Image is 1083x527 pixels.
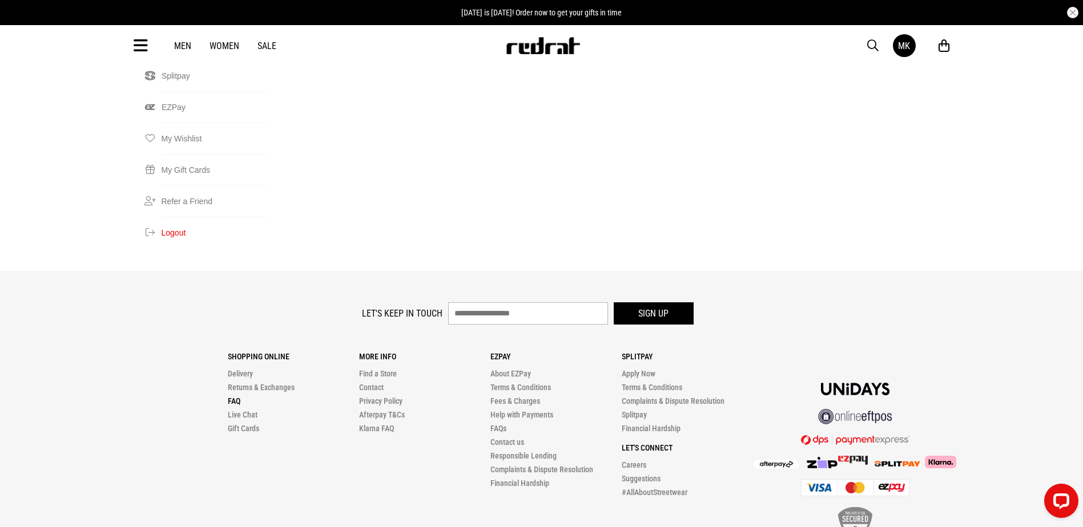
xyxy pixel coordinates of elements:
a: Men [174,40,191,51]
button: Sign up [614,302,694,325]
img: DPS [801,435,909,445]
img: Redrat logo [505,37,581,54]
a: Financial Hardship [490,479,549,488]
a: Klarna FAQ [359,424,394,433]
a: Careers [622,460,646,469]
a: Privacy Policy [359,396,402,406]
p: Shopping Online [228,352,359,361]
a: Sale [257,40,276,51]
a: Find a Store [359,369,397,378]
a: About EZPay [490,369,531,378]
img: Cards [801,479,909,496]
a: Splitpay [622,410,647,419]
button: Logout [162,217,268,248]
a: Suggestions [622,474,661,483]
a: Women [210,40,239,51]
a: Complaints & Dispute Resolution [622,396,724,406]
a: Refer a Friend [162,185,268,217]
img: Klarna [920,456,956,468]
a: Gift Cards [228,424,259,433]
p: More Info [359,352,490,361]
img: online eftpos [818,409,892,424]
a: Fees & Charges [490,396,540,406]
p: Ezpay [490,352,622,361]
a: EZPay [162,91,268,123]
iframe: LiveChat chat widget [1035,479,1083,527]
a: Terms & Conditions [622,383,682,392]
a: Financial Hardship [622,424,681,433]
a: My Wishlist [162,123,268,154]
a: Returns & Exchanges [228,383,295,392]
img: Afterpay [754,460,799,469]
img: Splitpay [875,461,920,467]
a: Delivery [228,369,253,378]
a: Help with Payments [490,410,553,419]
img: Splitpay [838,456,868,465]
p: Let's Connect [622,443,753,452]
a: #AllAboutStreetwear [622,488,687,497]
a: Responsible Lending [490,451,557,460]
a: Apply Now [622,369,655,378]
a: Afterpay T&Cs [359,410,405,419]
a: FAQ [228,396,240,406]
a: Complaints & Dispute Resolution [490,465,593,474]
a: Contact us [490,437,524,447]
a: Contact [359,383,384,392]
label: Let's keep in touch [362,308,442,319]
a: My Gift Cards [162,154,268,185]
a: FAQs [490,424,506,433]
a: Terms & Conditions [490,383,551,392]
a: Live Chat [228,410,257,419]
img: Unidays [821,383,889,395]
a: Splitpay [162,60,268,91]
p: Splitpay [622,352,753,361]
span: [DATE] is [DATE]! Order now to get your gifts in time [461,8,622,17]
div: MK [898,40,910,51]
img: Zip [806,457,838,468]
